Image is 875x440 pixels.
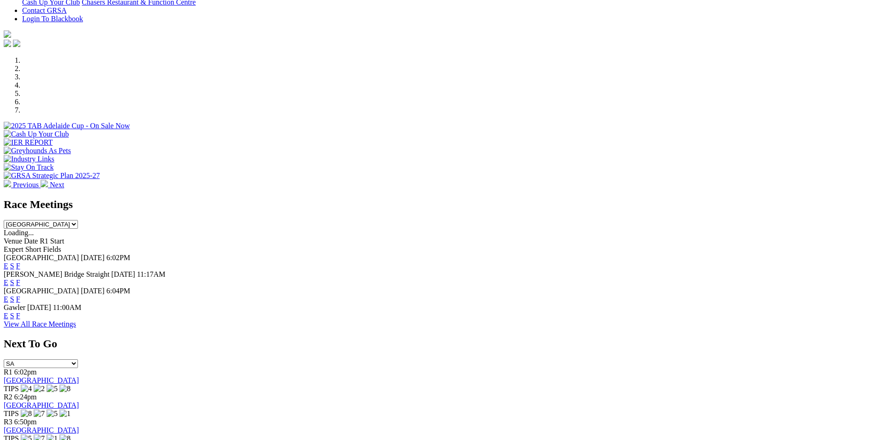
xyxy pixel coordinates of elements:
[4,338,871,350] h2: Next To Go
[107,287,131,295] span: 6:04PM
[22,15,83,23] a: Login To Blackbook
[41,180,48,187] img: chevron-right-pager-white.svg
[4,237,22,245] span: Venue
[10,262,14,270] a: S
[137,270,166,278] span: 11:17AM
[4,163,54,172] img: Stay On Track
[27,303,51,311] span: [DATE]
[43,245,61,253] span: Fields
[10,279,14,286] a: S
[10,312,14,320] a: S
[4,40,11,47] img: facebook.svg
[25,245,42,253] span: Short
[21,385,32,393] img: 4
[34,410,45,418] img: 7
[4,418,12,426] span: R3
[4,245,24,253] span: Expert
[16,295,20,303] a: F
[24,237,38,245] span: Date
[22,6,66,14] a: Contact GRSA
[4,147,71,155] img: Greyhounds As Pets
[47,410,58,418] img: 5
[4,393,12,401] span: R2
[4,180,11,187] img: chevron-left-pager-white.svg
[60,410,71,418] img: 1
[4,295,8,303] a: E
[4,376,79,384] a: [GEOGRAPHIC_DATA]
[111,270,135,278] span: [DATE]
[4,172,100,180] img: GRSA Strategic Plan 2025-27
[4,312,8,320] a: E
[4,181,41,189] a: Previous
[13,40,20,47] img: twitter.svg
[40,237,64,245] span: R1 Start
[4,138,53,147] img: IER REPORT
[47,385,58,393] img: 5
[4,122,130,130] img: 2025 TAB Adelaide Cup - On Sale Now
[4,303,25,311] span: Gawler
[4,368,12,376] span: R1
[4,385,19,392] span: TIPS
[4,287,79,295] span: [GEOGRAPHIC_DATA]
[81,287,105,295] span: [DATE]
[34,385,45,393] img: 2
[4,279,8,286] a: E
[53,303,82,311] span: 11:00AM
[4,30,11,38] img: logo-grsa-white.png
[4,320,76,328] a: View All Race Meetings
[16,262,20,270] a: F
[14,418,37,426] span: 6:50pm
[60,385,71,393] img: 8
[4,198,871,211] h2: Race Meetings
[10,295,14,303] a: S
[4,130,69,138] img: Cash Up Your Club
[14,393,37,401] span: 6:24pm
[13,181,39,189] span: Previous
[16,312,20,320] a: F
[21,410,32,418] img: 8
[4,155,54,163] img: Industry Links
[107,254,131,262] span: 6:02PM
[16,279,20,286] a: F
[4,410,19,417] span: TIPS
[41,181,64,189] a: Next
[4,401,79,409] a: [GEOGRAPHIC_DATA]
[4,426,79,434] a: [GEOGRAPHIC_DATA]
[81,254,105,262] span: [DATE]
[4,254,79,262] span: [GEOGRAPHIC_DATA]
[4,229,34,237] span: Loading...
[50,181,64,189] span: Next
[4,270,109,278] span: [PERSON_NAME] Bridge Straight
[4,262,8,270] a: E
[14,368,37,376] span: 6:02pm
